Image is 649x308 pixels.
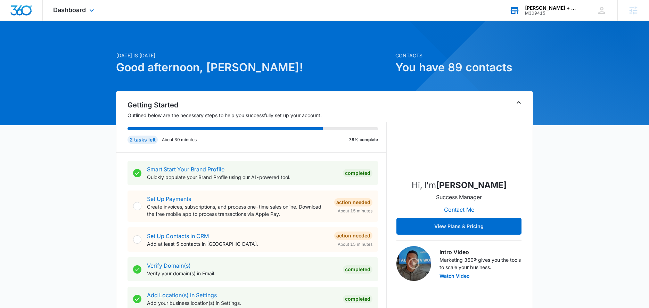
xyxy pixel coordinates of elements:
[396,246,431,281] img: Intro Video
[412,179,507,192] p: Hi, I'm
[343,265,372,274] div: Completed
[128,100,387,110] h2: Getting Started
[395,59,533,76] h1: You have 89 contacts
[147,262,191,269] a: Verify Domain(s)
[525,5,576,11] div: account name
[343,169,372,177] div: Completed
[147,203,329,218] p: Create invoices, subscriptions, and process one-time sales online. Download the free mobile app t...
[437,201,481,218] button: Contact Me
[436,193,482,201] p: Success Manager
[162,137,197,143] p: About 30 minutes
[439,248,521,256] h3: Intro Video
[334,198,372,206] div: Action Needed
[128,136,158,144] div: 2 tasks left
[116,52,391,59] p: [DATE] is [DATE]
[147,233,209,240] a: Set Up Contacts in CRM
[515,98,523,107] button: Toggle Collapse
[147,299,337,307] p: Add your business location(s) in Settings.
[439,274,470,278] button: Watch Video
[436,180,507,190] strong: [PERSON_NAME]
[128,112,387,119] p: Outlined below are the necessary steps to help you successfully set up your account.
[147,292,217,299] a: Add Location(s) in Settings
[343,295,372,303] div: Completed
[116,59,391,76] h1: Good afternoon, [PERSON_NAME]!
[147,195,191,202] a: Set Up Payments
[147,240,329,248] p: Add at least 5 contacts in [GEOGRAPHIC_DATA].
[349,137,378,143] p: 78% complete
[439,256,521,271] p: Marketing 360® gives you the tools to scale your business.
[525,11,576,16] div: account id
[395,52,533,59] p: Contacts
[334,232,372,240] div: Action Needed
[147,173,337,181] p: Quickly populate your Brand Profile using our AI-powered tool.
[338,241,372,248] span: About 15 minutes
[338,208,372,214] span: About 15 minutes
[53,6,86,14] span: Dashboard
[147,270,337,277] p: Verify your domain(s) in Email.
[424,104,494,173] img: Kaitlyn Thiem
[147,166,224,173] a: Smart Start Your Brand Profile
[396,218,521,235] button: View Plans & Pricing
